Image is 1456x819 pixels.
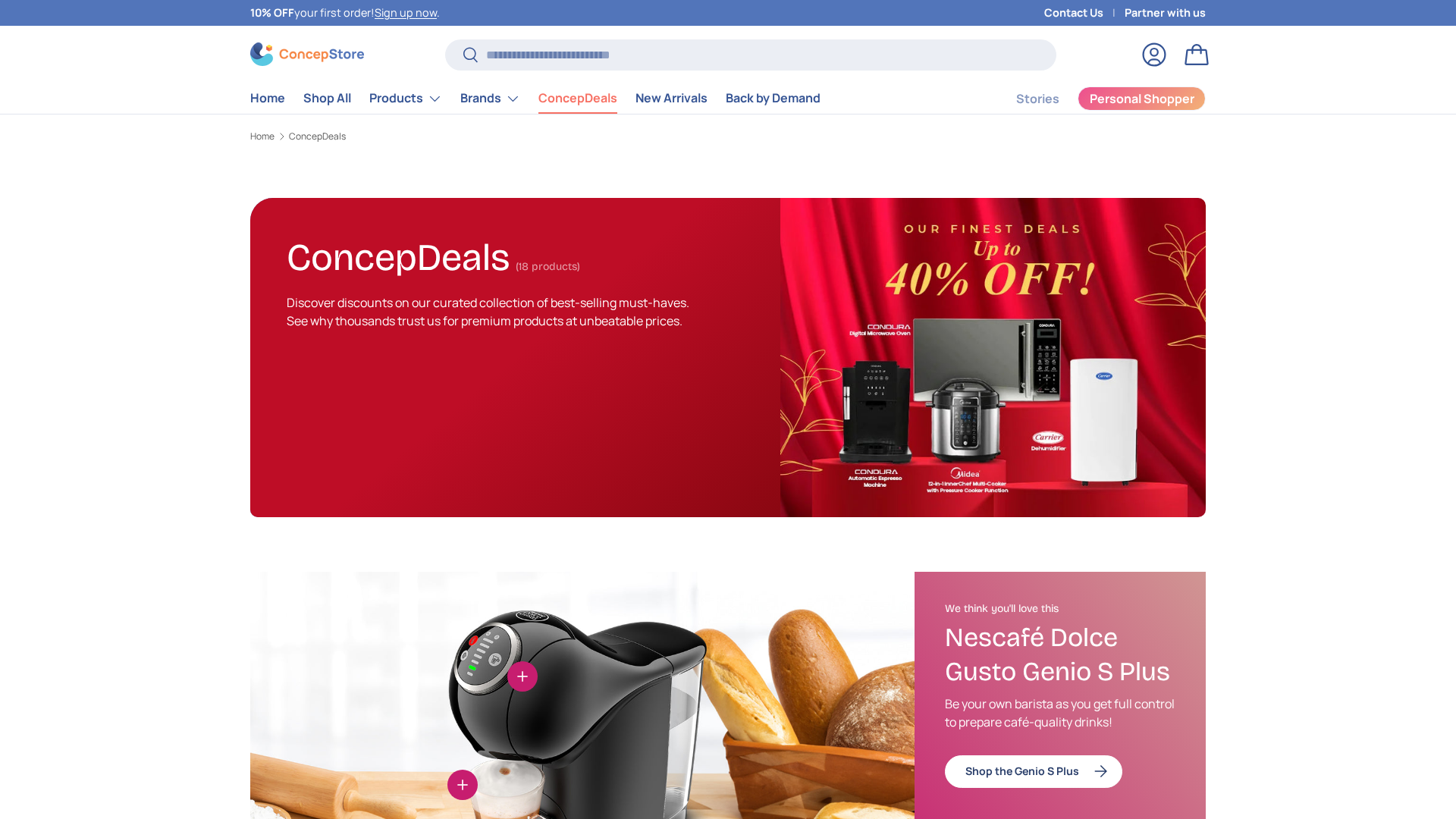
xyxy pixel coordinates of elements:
a: Contact Us [1044,5,1125,21]
a: Home [250,83,285,113]
img: ConcepDeals [780,198,1206,517]
h1: ConcepDeals [287,229,510,280]
summary: Brands [451,83,529,114]
a: Partner with us [1125,5,1206,21]
a: Back by Demand [726,83,821,113]
a: Sign up now [375,5,437,20]
h3: Nescafé Dolce Gusto Genio S Plus [945,621,1175,689]
img: ConcepStore [250,42,364,66]
a: ConcepDeals [289,132,346,141]
a: Products [369,83,442,114]
p: your first order! . [250,5,440,21]
a: Home [250,132,275,141]
a: ConcepDeals [538,83,617,113]
nav: Breadcrumbs [250,130,1206,143]
span: Discover discounts on our curated collection of best-selling must-haves. See why thousands trust ... [287,294,689,329]
nav: Primary [250,83,821,114]
p: Be your own barista as you get full control to prepare café-quality drinks! [945,695,1175,731]
nav: Secondary [980,83,1206,114]
a: Brands [460,83,520,114]
strong: 10% OFF [250,5,294,20]
a: Personal Shopper [1078,86,1206,111]
span: Personal Shopper [1090,93,1194,105]
h2: We think you'll love this [945,602,1175,616]
a: New Arrivals [635,83,708,113]
a: Stories [1016,84,1059,114]
span: (18 products) [516,260,580,273]
a: Shop All [303,83,351,113]
a: Shop the Genio S Plus [945,755,1122,788]
summary: Products [360,83,451,114]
